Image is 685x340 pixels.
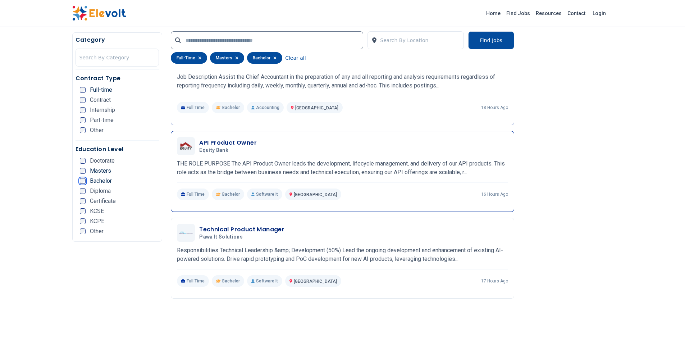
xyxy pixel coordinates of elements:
[90,178,112,184] span: Bachelor
[503,8,533,19] a: Find Jobs
[649,305,685,340] iframe: Chat Widget
[285,52,306,64] button: Clear all
[177,73,508,90] p: Job Description Assist the Chief Accountant in the preparation of any and all reporting and analy...
[177,137,508,200] a: Equity BankAPI Product OwnerEquity BankTHE ROLE PURPOSE The API Product Owner leads the developme...
[199,225,284,234] h3: Technical Product Manager
[90,188,111,194] span: Diploma
[80,228,86,234] input: Other
[247,275,282,287] p: Software It
[80,208,86,214] input: KCSE
[80,127,86,133] input: Other
[565,8,588,19] a: Contact
[90,218,104,224] span: KCPE
[76,145,159,154] h5: Education Level
[90,208,104,214] span: KCSE
[222,105,240,110] span: Bachelor
[295,105,338,110] span: [GEOGRAPHIC_DATA]
[90,198,116,204] span: Certificate
[90,228,104,234] span: Other
[80,97,86,103] input: Contract
[199,139,257,147] h3: API Product Owner
[76,74,159,83] h5: Contract Type
[483,8,503,19] a: Home
[177,102,209,113] p: Full Time
[90,117,114,123] span: Part-time
[210,52,244,64] div: masters
[80,158,86,164] input: Doctorate
[80,178,86,184] input: Bachelor
[179,141,193,151] img: Equity Bank
[90,107,115,113] span: Internship
[588,6,610,21] a: Login
[533,8,565,19] a: Resources
[80,87,86,93] input: Full-time
[523,32,613,248] iframe: Advertisement
[80,218,86,224] input: KCPE
[481,191,508,197] p: 16 hours ago
[222,278,240,284] span: Bachelor
[294,192,337,197] span: [GEOGRAPHIC_DATA]
[177,224,508,287] a: Pawa It SolutionsTechnical Product ManagerPawa It SolutionsResponsibilities Technical Leadership ...
[90,97,111,103] span: Contract
[90,168,111,174] span: Masters
[177,50,508,113] a: Fairmont Hotels & ResortsGeneral AccountantFairmont Hotels & ResortsJob Description Assist the Ch...
[72,6,126,21] img: Elevolt
[80,188,86,194] input: Diploma
[80,107,86,113] input: Internship
[177,275,209,287] p: Full Time
[481,105,508,110] p: 18 hours ago
[179,231,193,234] img: Pawa It Solutions
[90,127,104,133] span: Other
[90,158,115,164] span: Doctorate
[247,102,284,113] p: Accounting
[247,189,282,200] p: Software It
[177,246,508,263] p: Responsibilities Technical Leadership &amp; Development (50%) Lead the ongoing development and en...
[177,189,209,200] p: Full Time
[247,52,282,64] div: bachelor
[171,52,207,64] div: full-time
[177,159,508,177] p: THE ROLE PURPOSE The API Product Owner leads the development, lifecycle management, and delivery ...
[90,87,112,93] span: Full-time
[76,36,159,44] h5: Category
[222,191,240,197] span: Bachelor
[80,117,86,123] input: Part-time
[80,198,86,204] input: Certificate
[199,234,243,240] span: Pawa It Solutions
[199,147,228,154] span: Equity Bank
[80,168,86,174] input: Masters
[468,31,514,49] button: Find Jobs
[481,278,508,284] p: 17 hours ago
[294,279,337,284] span: [GEOGRAPHIC_DATA]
